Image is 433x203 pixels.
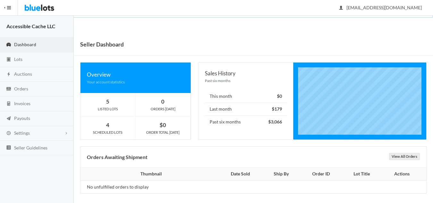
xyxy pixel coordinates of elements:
[300,168,342,181] th: Order ID
[6,23,55,29] strong: Accessible Cache LLC
[205,115,287,128] li: Past six months
[87,70,184,79] div: Overview
[272,106,282,112] strong: $179
[277,93,282,99] strong: $0
[5,57,12,63] ion-icon: clipboard
[14,56,22,62] span: Lots
[80,39,124,49] h1: Seller Dashboard
[389,153,420,160] a: View All Orders
[5,42,12,48] ion-icon: speedometer
[14,101,30,106] span: Invoices
[80,168,218,181] th: Thumbnail
[218,168,263,181] th: Date Sold
[5,145,12,151] ion-icon: list box
[14,42,36,47] span: Dashboard
[205,90,287,103] li: This month
[106,122,109,128] strong: 4
[87,154,147,160] b: Orders Awaiting Shipment
[80,181,218,193] td: No unfulfilled orders to display
[161,98,164,105] strong: 0
[106,98,109,105] strong: 5
[5,131,12,137] ion-icon: cog
[80,106,135,112] div: LISTED LOTS
[5,116,12,122] ion-icon: paper plane
[80,130,135,135] div: SCHEDULED LOTS
[205,69,287,78] div: Sales History
[14,145,47,150] span: Seller Guidelines
[14,130,30,136] span: Settings
[263,168,300,181] th: Ship By
[136,130,190,135] div: ORDER TOTAL [DATE]
[14,115,30,121] span: Payouts
[338,5,344,11] ion-icon: person
[14,71,32,77] span: Auctions
[5,86,12,92] ion-icon: cash
[339,5,422,10] span: [EMAIL_ADDRESS][DOMAIN_NAME]
[205,103,287,116] li: Last month
[5,72,12,78] ion-icon: flash
[342,168,381,181] th: Lot Title
[5,101,12,107] ion-icon: calculator
[136,106,190,112] div: ORDERS [DATE]
[381,168,426,181] th: Actions
[268,119,282,124] strong: $3,066
[160,122,166,128] strong: $0
[14,86,28,91] span: Orders
[205,78,287,84] div: Past six months
[87,79,184,85] div: Your account statistics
